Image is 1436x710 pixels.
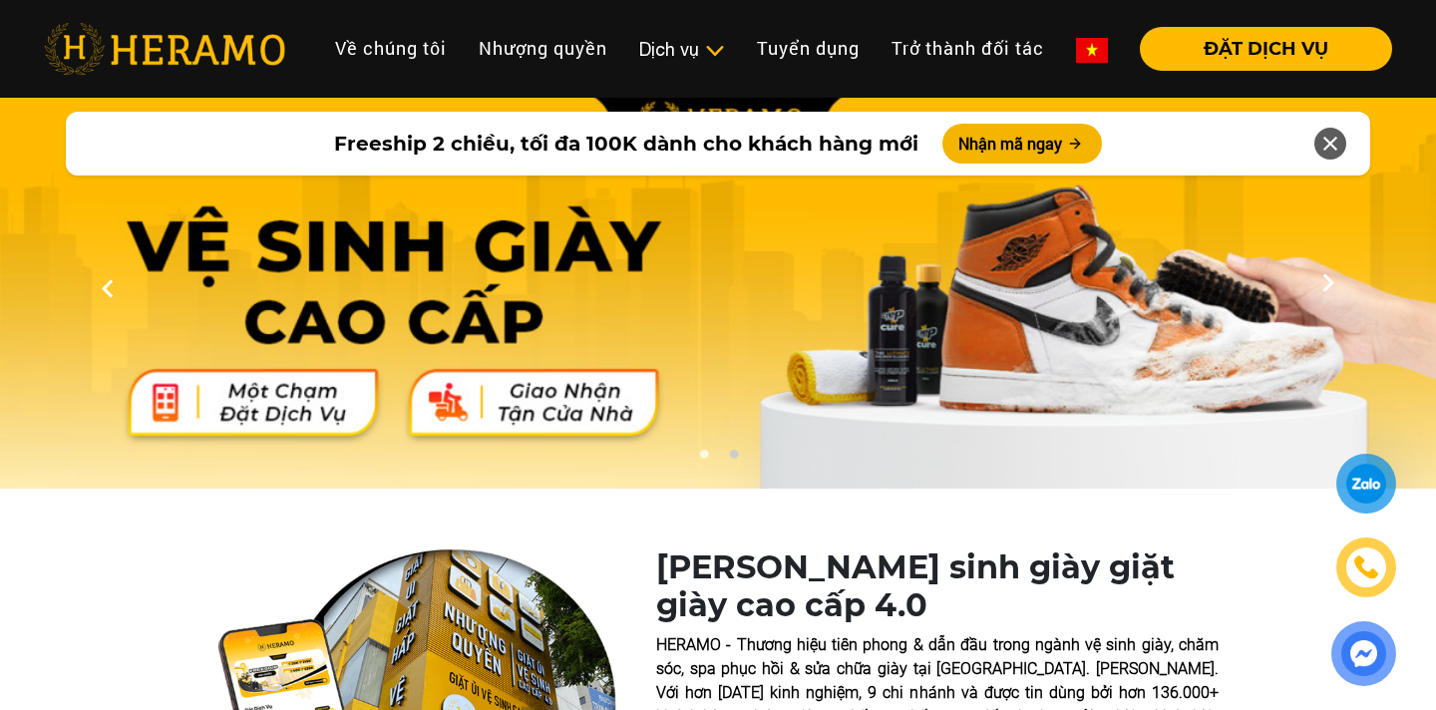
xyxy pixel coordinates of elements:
h1: [PERSON_NAME] sinh giày giặt giày cao cấp 4.0 [656,548,1219,625]
a: Về chúng tôi [319,27,463,70]
a: Nhượng quyền [463,27,623,70]
img: vn-flag.png [1076,38,1108,63]
a: Tuyển dụng [741,27,876,70]
button: Nhận mã ngay [942,124,1102,164]
img: subToggleIcon [704,41,725,61]
img: phone-icon [1354,555,1378,579]
div: Dịch vụ [639,36,725,63]
img: heramo-logo.png [44,23,285,75]
button: 1 [693,449,713,469]
a: Trở thành đối tác [876,27,1060,70]
a: ĐẶT DỊCH VỤ [1124,40,1392,58]
span: Freeship 2 chiều, tối đa 100K dành cho khách hàng mới [334,129,918,159]
button: ĐẶT DỊCH VỤ [1140,27,1392,71]
a: phone-icon [1339,540,1393,594]
button: 2 [723,449,743,469]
